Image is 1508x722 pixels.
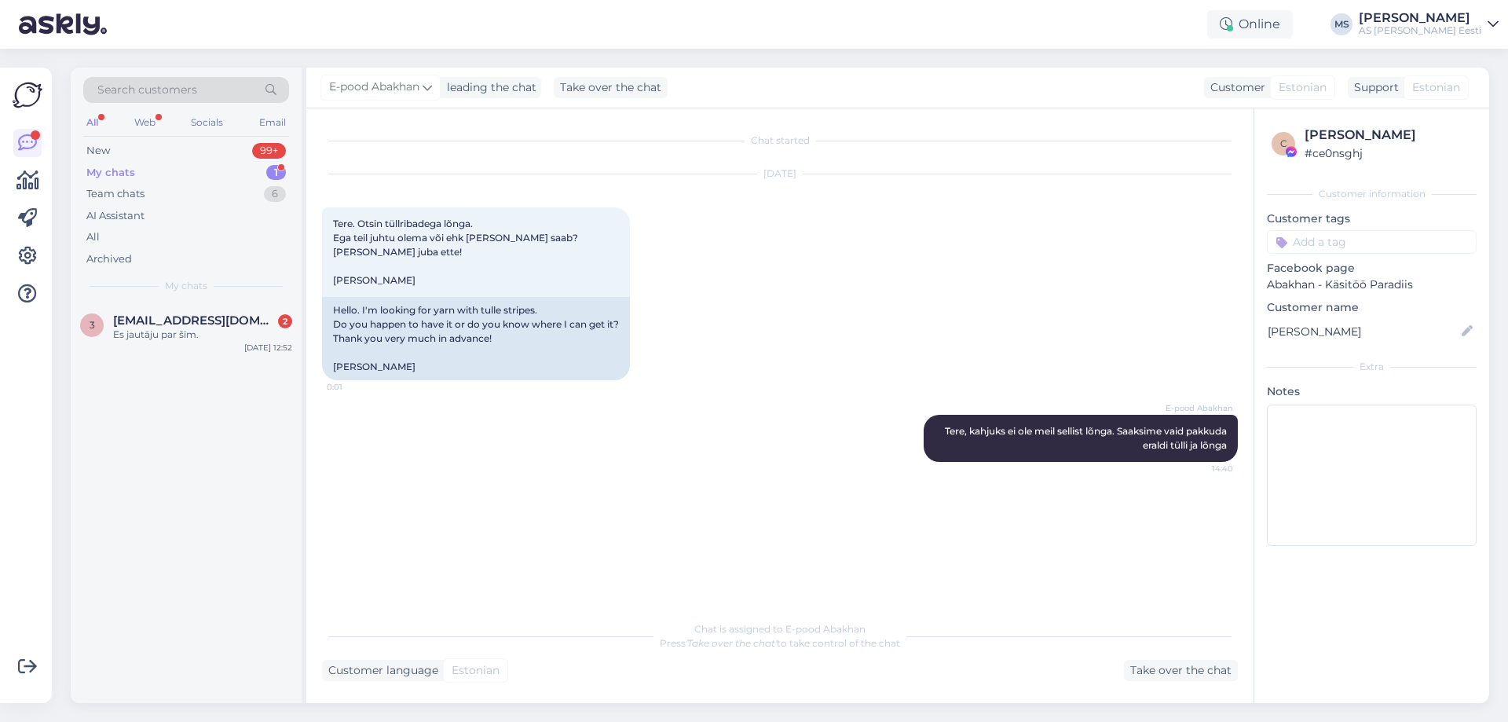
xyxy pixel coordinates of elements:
[1412,79,1460,96] span: Estonian
[1267,383,1477,400] p: Notes
[1359,12,1481,24] div: [PERSON_NAME]
[1267,230,1477,254] input: Add a tag
[1305,145,1472,162] div: # ce0nsghj
[97,82,197,98] span: Search customers
[244,342,292,354] div: [DATE] 12:52
[1348,79,1399,96] div: Support
[322,167,1238,181] div: [DATE]
[1267,299,1477,316] p: Customer name
[86,186,145,202] div: Team chats
[1267,260,1477,277] p: Facebook page
[13,80,42,110] img: Askly Logo
[1267,187,1477,201] div: Customer information
[264,186,286,202] div: 6
[90,319,95,331] span: 3
[1124,660,1238,681] div: Take over the chat
[1267,360,1477,374] div: Extra
[86,208,145,224] div: AI Assistant
[1359,12,1499,37] a: [PERSON_NAME]AS [PERSON_NAME] Eesti
[322,662,438,679] div: Customer language
[322,297,630,380] div: Hello. I'm looking for yarn with tulle stripes. Do you happen to have it or do you know where I c...
[86,251,132,267] div: Archived
[83,112,101,133] div: All
[333,218,578,286] span: Tere. Otsin tüllribadega lõnga. Ega teil juhtu olema või ehk [PERSON_NAME] saab? [PERSON_NAME] ju...
[113,313,276,328] span: 3benedrenate@gmail.com
[86,143,110,159] div: New
[86,229,100,245] div: All
[452,662,500,679] span: Estonian
[131,112,159,133] div: Web
[554,77,668,98] div: Take over the chat
[113,328,292,342] div: Es jautāju par šīm.
[441,79,536,96] div: leading the chat
[86,165,135,181] div: My chats
[278,314,292,328] div: 2
[1204,79,1265,96] div: Customer
[1207,10,1293,38] div: Online
[1330,13,1352,35] div: MS
[322,134,1238,148] div: Chat started
[266,165,286,181] div: 1
[1280,137,1287,149] span: c
[1166,402,1233,414] span: E-pood Abakhan
[1174,463,1233,475] span: 14:40
[165,279,207,293] span: My chats
[1268,323,1459,340] input: Add name
[256,112,289,133] div: Email
[327,381,386,393] span: 0:01
[1279,79,1327,96] span: Estonian
[945,425,1229,451] span: Tere, kahjuks ei ole meil sellist lõnga. Saaksime vaid pakkuda eraldi tülli ja lõnga
[252,143,286,159] div: 99+
[694,623,866,635] span: Chat is assigned to E-pood Abakhan
[1267,211,1477,227] p: Customer tags
[660,637,900,649] span: Press to take control of the chat
[686,637,777,649] i: 'Take over the chat'
[1305,126,1472,145] div: [PERSON_NAME]
[329,79,419,96] span: E-pood Abakhan
[1359,24,1481,37] div: AS [PERSON_NAME] Eesti
[188,112,226,133] div: Socials
[1267,277,1477,293] p: Abakhan - Käsitöö Paradiis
